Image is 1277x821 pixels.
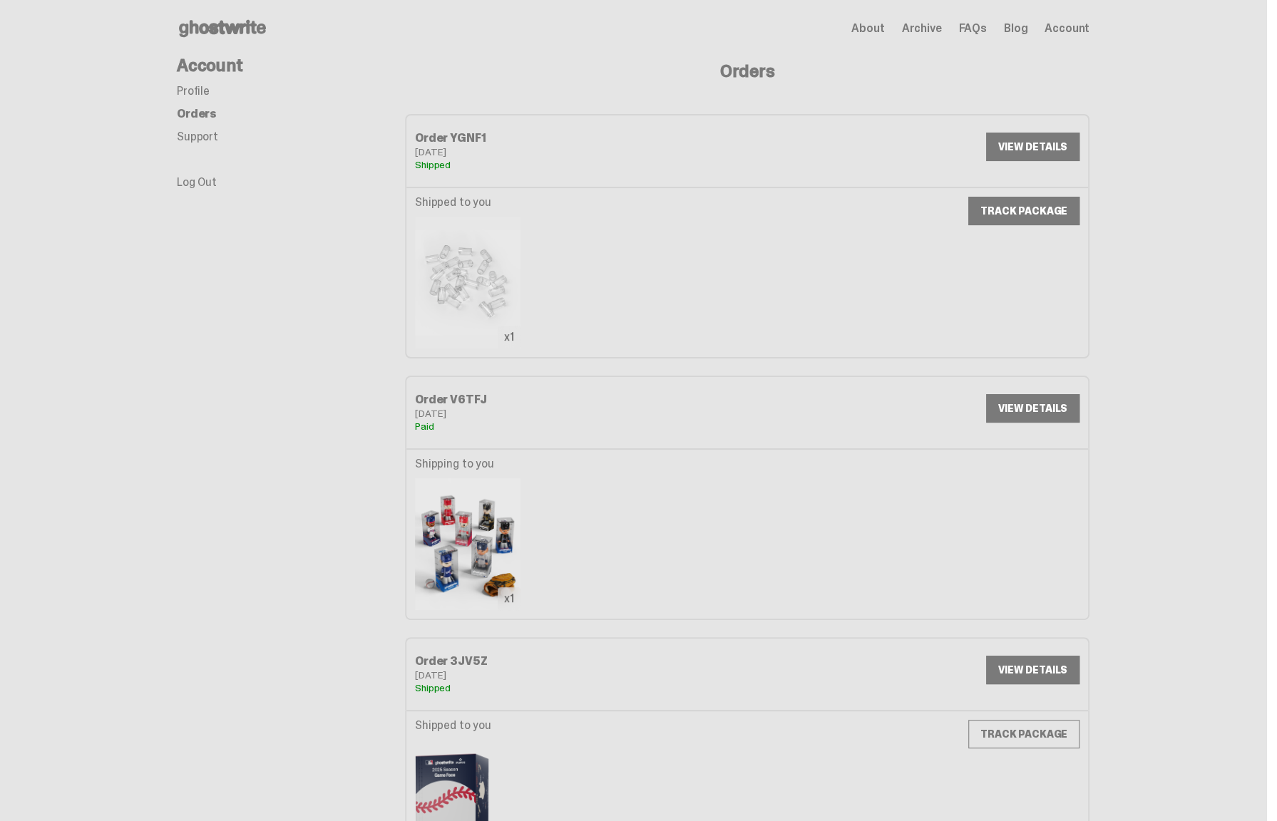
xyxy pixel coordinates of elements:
[958,23,986,34] a: FAQs
[498,587,520,610] div: x1
[415,683,747,693] div: Shipped
[415,408,747,418] div: [DATE]
[415,197,520,208] p: Shipped to you
[986,656,1079,684] a: VIEW DETAILS
[1004,23,1027,34] a: Blog
[986,133,1079,161] a: VIEW DETAILS
[986,394,1079,423] a: VIEW DETAILS
[415,133,747,144] div: Order YGNF1
[415,458,520,470] p: Shipping to you
[177,57,405,74] h4: Account
[415,656,747,667] div: Order 3JV5Z
[968,720,1079,748] a: TRACK PACKAGE
[415,160,747,170] div: Shipped
[1045,23,1089,34] a: Account
[415,720,491,731] p: Shipped to you
[415,670,747,680] div: [DATE]
[405,63,1089,80] h4: Orders
[177,83,210,98] a: Profile
[851,23,884,34] a: About
[498,326,520,348] div: x1
[177,106,217,121] a: Orders
[177,175,217,190] a: Log Out
[901,23,941,34] a: Archive
[415,394,747,406] div: Order V6TFJ
[968,197,1079,225] a: TRACK PACKAGE
[415,147,747,157] div: [DATE]
[177,129,218,144] a: Support
[415,421,747,431] div: Paid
